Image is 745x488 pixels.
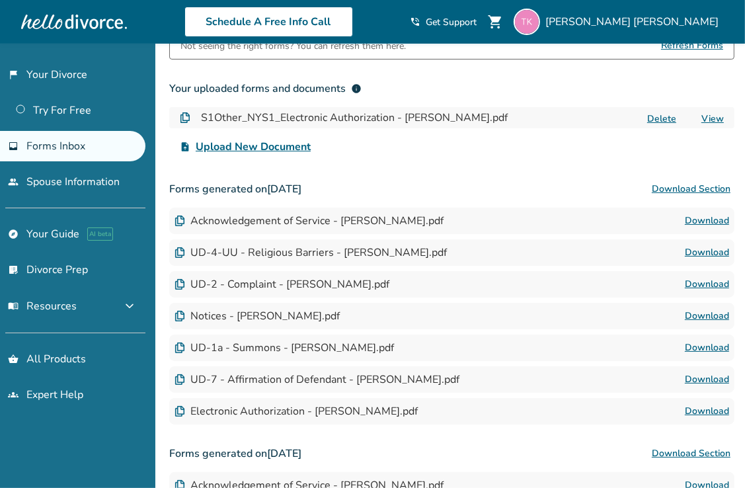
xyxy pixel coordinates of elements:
span: menu_book [8,301,19,311]
iframe: Chat Widget [679,425,745,488]
h3: Forms generated on [DATE] [169,440,734,467]
img: Document [180,112,190,123]
a: View [701,112,724,125]
span: flag_2 [8,69,19,80]
span: shopping_cart [487,14,503,30]
h3: Forms generated on [DATE] [169,176,734,202]
span: Upload New Document [196,139,311,155]
span: Forms Inbox [26,139,85,153]
img: Document [175,247,185,258]
span: phone_in_talk [410,17,420,27]
div: UD-2 - Complaint - [PERSON_NAME].pdf [175,277,389,292]
span: shopping_basket [8,354,19,364]
a: Download [685,245,729,261]
div: Acknowledgement of Service - [PERSON_NAME].pdf [175,214,444,228]
span: upload_file [180,142,190,152]
span: inbox [8,141,19,151]
span: info [351,83,362,94]
img: Document [175,343,185,353]
a: Download [685,403,729,419]
span: [PERSON_NAME] [PERSON_NAME] [545,15,724,29]
button: Download Section [648,440,734,467]
div: UD-4-UU - Religious Barriers - [PERSON_NAME].pdf [175,245,447,260]
img: Document [175,374,185,385]
h4: S1Other_NYS1_Electronic Authorization - [PERSON_NAME].pdf [201,110,508,126]
div: Electronic Authorization - [PERSON_NAME].pdf [175,404,418,419]
a: Download [685,340,729,356]
span: groups [8,389,19,400]
span: list_alt_check [8,264,19,275]
button: Delete [643,112,680,126]
img: Document [175,279,185,290]
a: Download [685,308,729,324]
a: phone_in_talkGet Support [410,16,477,28]
span: people [8,177,19,187]
div: UD-1a - Summons - [PERSON_NAME].pdf [175,341,394,355]
a: Download [685,372,729,387]
div: Notices - [PERSON_NAME].pdf [175,309,340,323]
a: Download [685,213,729,229]
a: Download [685,276,729,292]
div: UD-7 - Affirmation of Defendant - [PERSON_NAME].pdf [175,372,459,387]
img: Document [175,311,185,321]
img: tammielkelley@gmail.com [514,9,540,35]
span: Get Support [426,16,477,28]
button: Download Section [648,176,734,202]
span: AI beta [87,227,113,241]
a: Schedule A Free Info Call [184,7,353,37]
span: expand_more [122,298,137,314]
img: Document [175,216,185,226]
span: explore [8,229,19,239]
span: Resources [8,299,77,313]
div: Your uploaded forms and documents [169,81,362,97]
img: Document [175,406,185,417]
